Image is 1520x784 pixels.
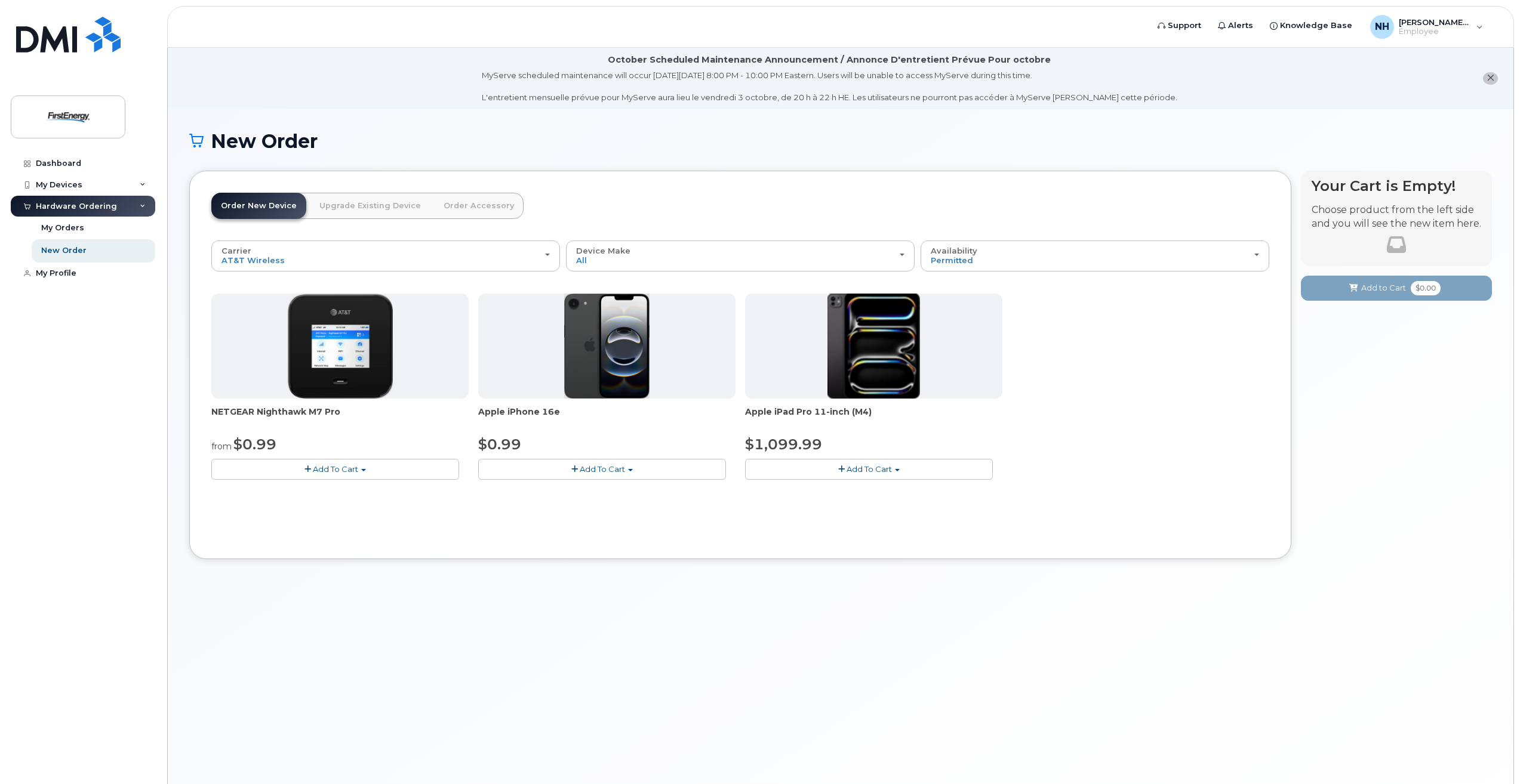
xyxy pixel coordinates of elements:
[745,406,1002,430] div: Apple iPad Pro 11-inch (M4)
[211,459,459,480] button: Add To Cart
[1468,732,1511,775] iframe: Messenger Launcher
[608,54,1051,66] div: October Scheduled Maintenance Announcement / Annonce D'entretient Prévue Pour octobre
[847,464,892,474] span: Add To Cart
[211,406,469,430] div: NETGEAR Nighthawk M7 Pro
[564,294,650,399] img: iphone16e.png
[211,441,232,452] small: from
[221,246,251,255] span: Carrier
[1411,281,1441,295] span: $0.00
[576,255,587,265] span: All
[478,406,736,430] div: Apple iPhone 16e
[1312,178,1481,194] h4: Your Cart is Empty!
[221,255,285,265] span: AT&T Wireless
[931,255,973,265] span: Permitted
[1361,282,1406,294] span: Add to Cart
[931,246,977,255] span: Availability
[1483,72,1498,85] button: close notification
[189,131,1492,152] h1: New Order
[288,294,393,399] img: Nighthawk.png
[310,193,430,219] a: Upgrade Existing Device
[434,193,524,219] a: Order Accessory
[566,240,915,271] button: Device Make All
[211,193,306,219] a: Order New Device
[313,464,358,474] span: Add To Cart
[576,246,630,255] span: Device Make
[478,459,726,480] button: Add To Cart
[482,70,1177,103] div: MyServe scheduled maintenance will occur [DATE][DATE] 8:00 PM - 10:00 PM Eastern. Users will be u...
[827,294,920,399] img: ipad_pro_11_m4.png
[745,436,822,453] span: $1,099.99
[1312,203,1481,231] p: Choose product from the left side and you will see the new item here.
[211,240,560,271] button: Carrier AT&T Wireless
[921,240,1269,271] button: Availability Permitted
[233,436,276,453] span: $0.99
[745,459,993,480] button: Add To Cart
[580,464,625,474] span: Add To Cart
[1301,276,1492,300] button: Add to Cart $0.00
[478,436,521,453] span: $0.99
